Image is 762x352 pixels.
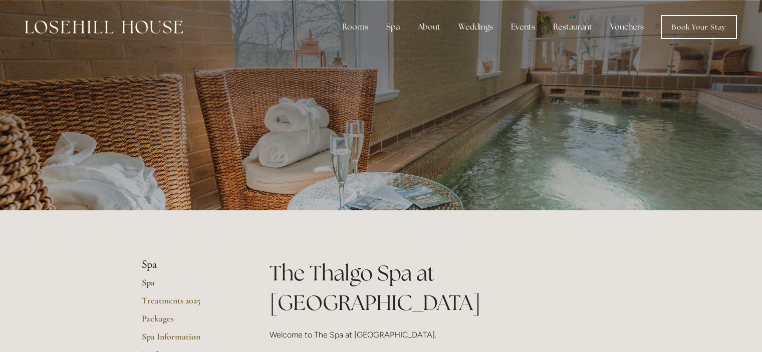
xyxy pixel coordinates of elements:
[378,17,408,37] div: Spa
[334,17,376,37] div: Rooms
[270,258,621,317] h1: The Thalgo Spa at [GEOGRAPHIC_DATA]
[142,277,237,295] a: Spa
[661,15,737,39] a: Book Your Stay
[142,313,237,331] a: Packages
[410,17,448,37] div: About
[450,17,501,37] div: Weddings
[545,17,600,37] div: Restaurant
[503,17,543,37] div: Events
[142,258,237,271] li: Spa
[142,295,237,313] a: Treatments 2025
[602,17,652,37] a: Vouchers
[270,328,621,341] p: Welcome to The Spa at [GEOGRAPHIC_DATA].
[25,21,183,34] img: Losehill House
[142,331,237,349] a: Spa Information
